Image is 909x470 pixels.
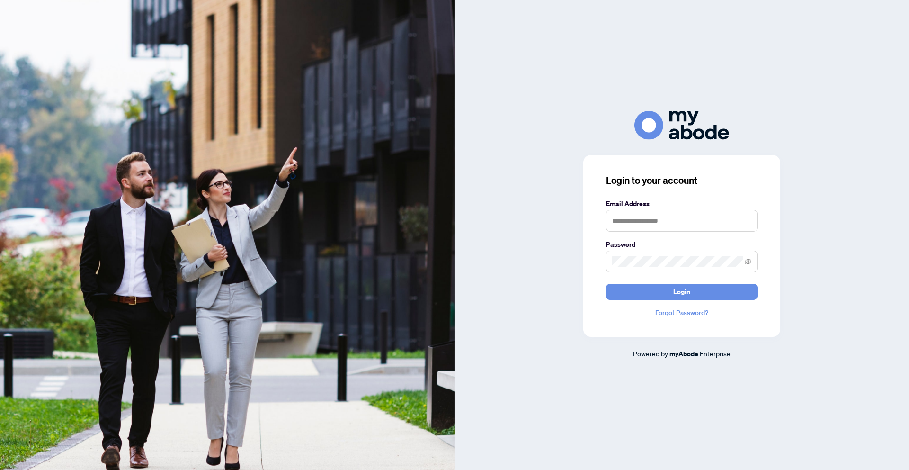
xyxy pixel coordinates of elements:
span: Enterprise [700,349,731,358]
img: ma-logo [634,111,729,140]
span: Login [673,284,690,299]
span: Powered by [633,349,668,358]
label: Password [606,239,757,250]
a: Forgot Password? [606,307,757,318]
span: eye-invisible [745,258,751,265]
a: myAbode [669,349,698,359]
h3: Login to your account [606,174,757,187]
button: Login [606,284,757,300]
label: Email Address [606,199,757,209]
